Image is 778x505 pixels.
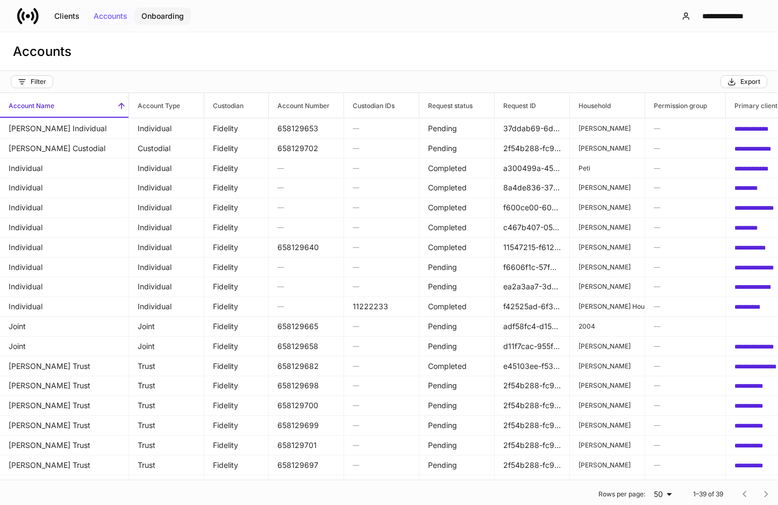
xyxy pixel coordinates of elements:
[204,356,269,376] td: Fidelity
[654,202,717,212] h6: —
[277,222,335,232] h6: —
[353,460,410,470] h6: —
[579,144,636,152] p: [PERSON_NAME]
[204,158,269,179] td: Fidelity
[353,380,410,390] h6: —
[419,177,495,198] td: Completed
[654,460,717,470] h6: —
[495,395,570,416] td: 2f54b288-fc92-448c-a9da-5e3a3dbbedad
[654,143,717,153] h6: —
[579,183,636,192] p: [PERSON_NAME]
[654,479,717,489] h6: —
[269,455,344,475] td: 658129697
[353,281,410,291] h6: —
[129,158,204,179] td: Individual
[269,395,344,416] td: 658129700
[654,163,717,173] h6: —
[129,336,204,357] td: Joint
[141,12,184,20] div: Onboarding
[419,237,495,258] td: Completed
[419,101,473,111] h6: Request status
[87,8,134,25] button: Accounts
[353,400,410,410] h6: —
[353,341,410,351] h6: —
[344,101,395,111] h6: Custodian IDs
[693,490,723,499] p: 1–39 of 39
[344,296,419,317] td: 11222233
[353,163,410,173] h6: —
[353,420,410,430] h6: —
[419,336,495,357] td: Pending
[645,101,707,111] h6: Permission group
[204,177,269,198] td: Fidelity
[134,8,191,25] button: Onboarding
[495,375,570,396] td: 2f54b288-fc92-448c-a9da-5e3a3dbbedad
[353,321,410,331] h6: —
[353,479,410,489] h6: —
[54,12,80,20] div: Clients
[129,177,204,198] td: Individual
[11,75,53,88] button: Filter
[495,455,570,475] td: 2f54b288-fc92-448c-a9da-5e3a3dbbedad
[277,182,335,193] h6: —
[277,262,335,272] h6: —
[654,341,717,351] h6: —
[47,8,87,25] button: Clients
[579,302,636,311] p: [PERSON_NAME] Household
[419,217,495,238] td: Completed
[129,435,204,456] td: Trust
[204,375,269,396] td: Fidelity
[129,118,204,139] td: Individual
[204,93,268,118] span: Custodian
[204,455,269,475] td: Fidelity
[129,375,204,396] td: Trust
[495,356,570,376] td: e45103ee-f53a-4ee8-9bb6-0b8923ee7525
[495,158,570,179] td: a300499a-4543-4c99-b98f-9d26e3e6a378
[129,356,204,376] td: Trust
[570,93,645,118] span: Household
[129,455,204,475] td: Trust
[579,322,636,331] p: 2004
[645,93,725,118] span: Permission group
[129,296,204,317] td: Individual
[654,182,717,193] h6: —
[204,435,269,456] td: Fidelity
[598,490,645,499] p: Rows per page:
[579,223,636,232] p: [PERSON_NAME]
[570,101,611,111] h6: Household
[419,474,495,495] td: Completed
[579,401,636,410] p: [PERSON_NAME]
[353,440,410,450] h6: —
[269,237,344,258] td: 658129640
[649,489,676,500] div: 50
[344,93,419,118] span: Custodian IDs
[419,415,495,436] td: Pending
[277,163,335,173] h6: —
[419,158,495,179] td: Completed
[720,75,767,88] button: Export
[419,138,495,159] td: Pending
[419,197,495,218] td: Completed
[204,474,269,495] td: Fidelity
[654,301,717,311] h6: —
[204,138,269,159] td: Fidelity
[353,143,410,153] h6: —
[579,262,636,271] p: [PERSON_NAME]
[654,321,717,331] h6: —
[277,301,335,311] h6: —
[419,435,495,456] td: Pending
[277,202,335,212] h6: —
[654,420,717,430] h6: —
[654,222,717,232] h6: —
[495,101,536,111] h6: Request ID
[269,118,344,139] td: 658129653
[269,375,344,396] td: 658129698
[495,118,570,139] td: 37ddab69-6d5b-4f12-b9e4-674269be276c
[129,474,204,495] td: Simple IRA
[495,177,570,198] td: 8a4de836-3778-4df3-a953-76ad04519151
[353,202,410,212] h6: —
[129,138,204,159] td: Custodial
[204,415,269,436] td: Fidelity
[654,123,717,133] h6: —
[654,242,717,252] h6: —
